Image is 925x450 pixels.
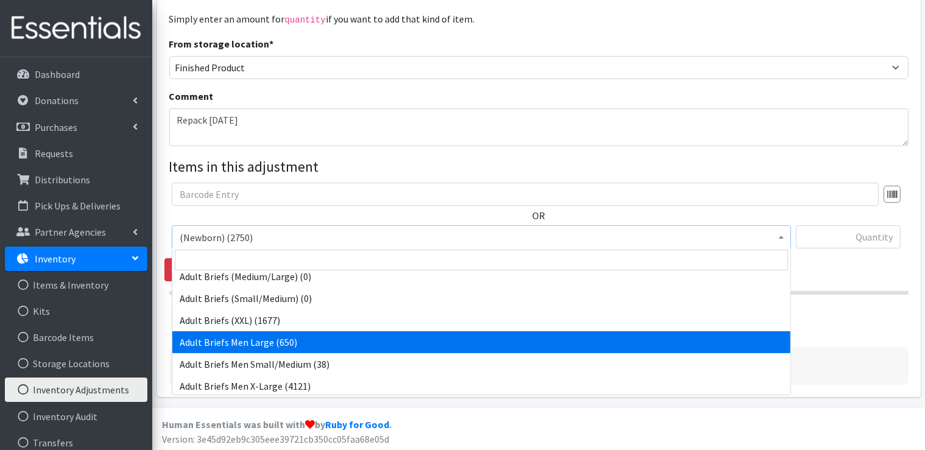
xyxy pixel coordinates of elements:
input: Quantity [796,225,901,248]
li: Adult Briefs (Medium/Large) (0) [172,265,790,287]
p: Requests [35,147,73,160]
p: Partner Agencies [35,226,106,238]
li: Adult Briefs (Small/Medium) (0) [172,287,790,309]
li: Adult Briefs Men Large (650) [172,331,790,353]
a: Dashboard [5,62,147,86]
a: Pick Ups & Deliveries [5,194,147,218]
a: Requests [5,141,147,166]
p: Pick Ups & Deliveries [35,200,121,212]
a: Donations [5,88,147,113]
li: Adult Briefs Men X-Large (4121) [172,375,790,397]
legend: Items in this adjustment [169,156,909,178]
a: Partner Agencies [5,220,147,244]
img: HumanEssentials [5,8,147,49]
span: (Newborn) (2750) [180,229,783,246]
li: Adult Briefs (XXL) (1677) [172,309,790,331]
a: Purchases [5,115,147,139]
label: From storage location [169,37,274,51]
p: Dashboard [35,68,80,80]
p: Donations [35,94,79,107]
a: Inventory Audit [5,404,147,429]
p: Simply enter an amount for if you want to add that kind of item. [169,12,909,27]
p: Purchases [35,121,77,133]
input: Barcode Entry [172,183,879,206]
code: quantity [285,15,326,25]
a: Kits [5,299,147,323]
label: Comment [169,89,214,104]
a: Inventory Adjustments [5,378,147,402]
a: Storage Locations [5,351,147,376]
a: Items & Inventory [5,273,147,297]
span: Version: 3e45d92eb9c305eee39721cb350cc05faa68e05d [162,433,389,445]
a: Inventory [5,247,147,271]
a: Ruby for Good [325,418,389,431]
a: Remove [164,258,225,281]
strong: Human Essentials was built with by . [162,418,392,431]
p: Distributions [35,174,90,186]
a: Barcode Items [5,325,147,350]
li: Adult Briefs Men Small/Medium (38) [172,353,790,375]
abbr: required [270,38,274,50]
a: Distributions [5,167,147,192]
label: OR [532,208,545,223]
p: Inventory [35,253,76,265]
span: (Newborn) (2750) [172,225,791,248]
